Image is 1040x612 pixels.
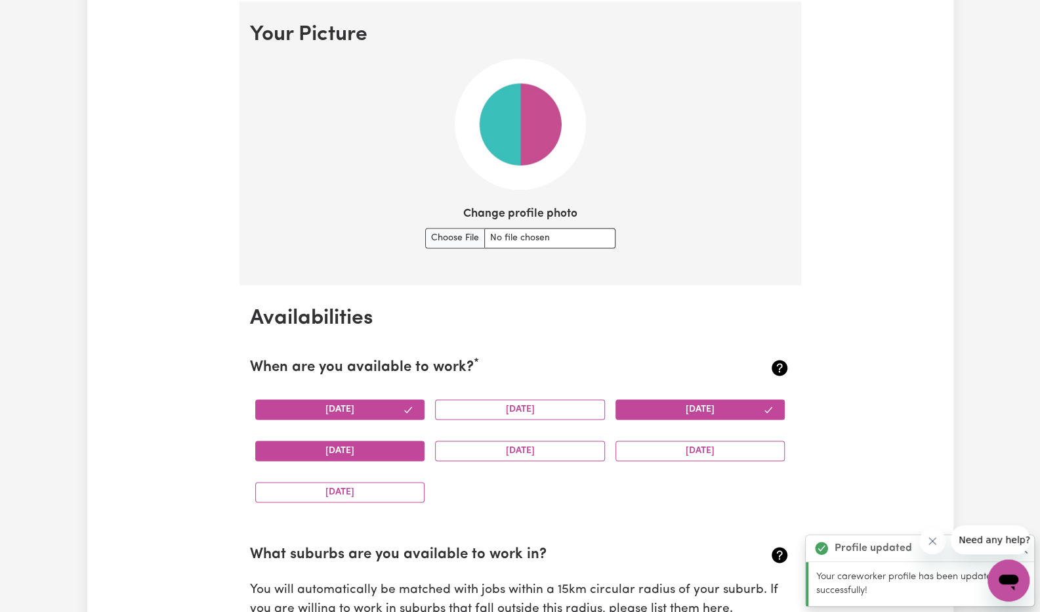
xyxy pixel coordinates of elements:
[255,399,425,420] button: [DATE]
[988,559,1030,601] iframe: Button to launch messaging window
[816,570,1026,598] p: Your careworker profile has been updated successfully!
[255,441,425,461] button: [DATE]
[615,399,785,420] button: [DATE]
[435,441,605,461] button: [DATE]
[250,359,701,377] h2: When are you available to work?
[463,206,577,223] label: Change profile photo
[8,9,79,20] span: Need any help?
[835,540,912,556] strong: Profile updated
[951,525,1030,554] iframe: Message from company
[250,306,791,331] h2: Availabilities
[455,58,586,190] img: Your default profile image
[250,546,701,564] h2: What suburbs are you available to work in?
[919,528,946,554] iframe: Close message
[615,441,785,461] button: [DATE]
[250,22,791,47] h2: Your Picture
[255,482,425,502] button: [DATE]
[435,399,605,420] button: [DATE]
